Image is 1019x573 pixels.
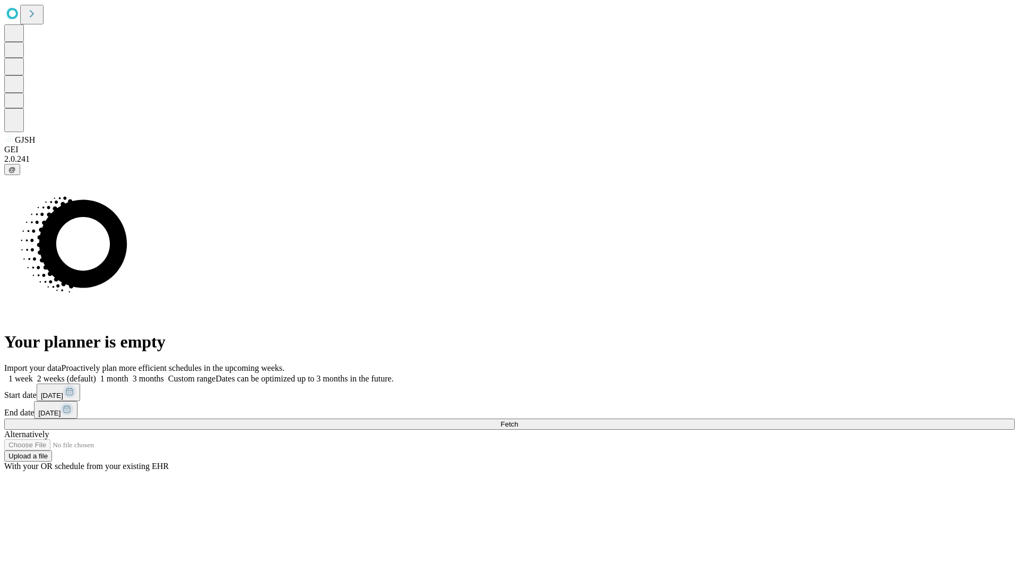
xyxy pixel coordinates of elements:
span: [DATE] [38,409,61,417]
span: 3 months [133,374,164,383]
span: Import your data [4,363,62,372]
h1: Your planner is empty [4,332,1015,352]
span: Dates can be optimized up to 3 months in the future. [215,374,393,383]
span: 1 month [100,374,128,383]
button: Upload a file [4,450,52,462]
span: @ [8,166,16,173]
div: GEI [4,145,1015,154]
span: 1 week [8,374,33,383]
span: Proactively plan more efficient schedules in the upcoming weeks. [62,363,284,372]
span: Custom range [168,374,215,383]
button: [DATE] [34,401,77,419]
button: Fetch [4,419,1015,430]
div: End date [4,401,1015,419]
button: @ [4,164,20,175]
span: GJSH [15,135,35,144]
button: [DATE] [37,384,80,401]
span: 2 weeks (default) [37,374,96,383]
span: [DATE] [41,392,63,400]
span: Fetch [500,420,518,428]
span: With your OR schedule from your existing EHR [4,462,169,471]
div: 2.0.241 [4,154,1015,164]
span: Alternatively [4,430,49,439]
div: Start date [4,384,1015,401]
